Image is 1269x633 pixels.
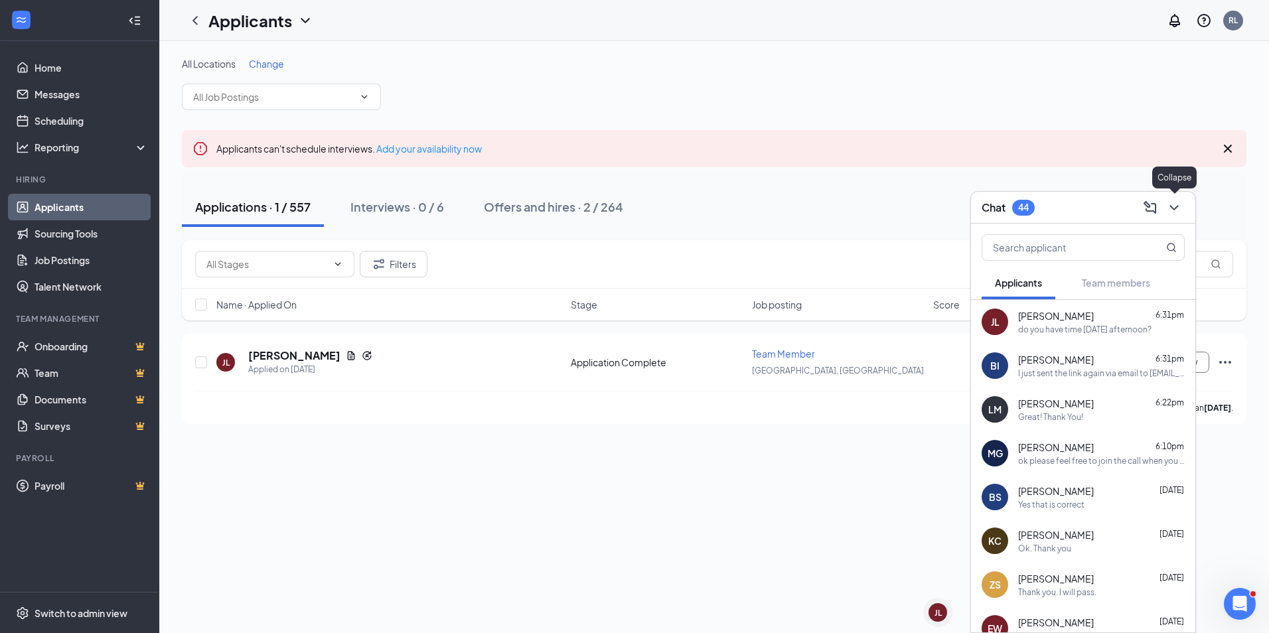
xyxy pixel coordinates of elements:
div: JL [991,315,1000,328]
b: [DATE] [1204,403,1231,413]
span: [PERSON_NAME] [1018,572,1094,585]
a: PayrollCrown [35,472,148,499]
a: Add your availability now [376,143,482,155]
span: Applicants [995,277,1042,289]
a: TeamCrown [35,360,148,386]
div: KC [988,534,1002,547]
span: Job posting [752,298,802,311]
span: Score [933,298,960,311]
span: [PERSON_NAME] [1018,616,1094,629]
a: Job Postings [35,247,148,273]
span: 6:31pm [1156,354,1184,364]
div: BI [990,359,1000,372]
svg: Reapply [362,350,372,361]
span: Applicants can't schedule interviews. [216,143,482,155]
div: Switch to admin view [35,606,127,620]
a: Sourcing Tools [35,220,148,247]
svg: Collapse [128,14,141,27]
svg: ComposeMessage [1142,200,1158,216]
div: Reporting [35,141,149,154]
div: 44 [1018,202,1029,213]
div: Offers and hires · 2 / 264 [484,198,623,215]
span: Change [249,58,284,70]
a: Scheduling [35,107,148,134]
a: DocumentsCrown [35,386,148,413]
svg: QuestionInfo [1196,13,1212,29]
span: Team members [1082,277,1150,289]
span: [PERSON_NAME] [1018,309,1094,322]
span: All Locations [182,58,236,70]
div: Interviews · 0 / 6 [350,198,444,215]
button: ChevronDown [1163,197,1185,218]
div: ZS [990,578,1001,591]
div: I just sent the link again via email to [EMAIL_ADDRESS][DOMAIN_NAME]. It will be a dialpad meeting [1018,368,1185,379]
svg: Cross [1220,141,1236,157]
button: ComposeMessage [1140,197,1161,218]
span: [PERSON_NAME] [1018,441,1094,454]
svg: Settings [16,606,29,620]
svg: ChevronDown [1166,200,1182,216]
svg: WorkstreamLogo [15,13,28,27]
span: [PERSON_NAME] [1018,528,1094,541]
div: Hiring [16,174,145,185]
a: OnboardingCrown [35,333,148,360]
div: Thank you. I will pass. [1018,587,1096,598]
svg: MagnifyingGlass [1211,259,1221,269]
div: LM [988,403,1002,416]
svg: Notifications [1167,13,1183,29]
div: Yes that is correct [1018,499,1084,510]
div: JL [934,607,942,618]
iframe: Intercom live chat [1224,588,1256,620]
a: SurveysCrown [35,413,148,439]
a: Talent Network [35,273,148,300]
h5: [PERSON_NAME] [248,348,340,363]
input: Search applicant [982,235,1140,260]
svg: Error [192,141,208,157]
a: Messages [35,81,148,107]
div: Ok. Thank you [1018,543,1071,554]
span: [DATE] [1159,485,1184,495]
span: [DATE] [1159,529,1184,539]
h3: Chat [982,200,1006,215]
span: [PERSON_NAME] [1018,397,1094,410]
div: ok please feel free to join the call when you are ready [1018,455,1185,466]
div: Great! Thank You! [1018,411,1083,423]
div: Applied on [DATE] [248,363,372,376]
svg: ChevronDown [359,92,370,102]
span: [PERSON_NAME] [1018,484,1094,498]
span: Stage [571,298,597,311]
div: do you have time [DATE] afternoon? [1018,324,1152,335]
a: Home [35,54,148,81]
button: Filter Filters [360,251,427,277]
input: All Job Postings [193,90,354,104]
span: Name · Applied On [216,298,297,311]
div: Payroll [16,453,145,464]
span: 6:10pm [1156,441,1184,451]
svg: MagnifyingGlass [1166,242,1177,253]
svg: Ellipses [1217,354,1233,370]
div: Collapse [1152,167,1197,188]
span: 6:31pm [1156,310,1184,320]
svg: ChevronDown [333,259,343,269]
input: All Stages [206,257,327,271]
div: JL [222,357,230,368]
span: Team Member [752,348,815,360]
svg: ChevronLeft [187,13,203,29]
span: 6:22pm [1156,397,1184,407]
div: Application Complete [571,356,744,369]
div: BS [989,490,1002,504]
svg: ChevronDown [297,13,313,29]
div: Team Management [16,313,145,324]
h1: Applicants [208,9,292,32]
span: [GEOGRAPHIC_DATA], [GEOGRAPHIC_DATA] [752,366,924,376]
span: [DATE] [1159,616,1184,626]
svg: Filter [371,256,387,272]
svg: Analysis [16,141,29,154]
div: Applications · 1 / 557 [195,198,311,215]
div: RL [1229,15,1238,26]
div: MG [988,447,1003,460]
a: Applicants [35,194,148,220]
span: [PERSON_NAME] [1018,353,1094,366]
span: [DATE] [1159,573,1184,583]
